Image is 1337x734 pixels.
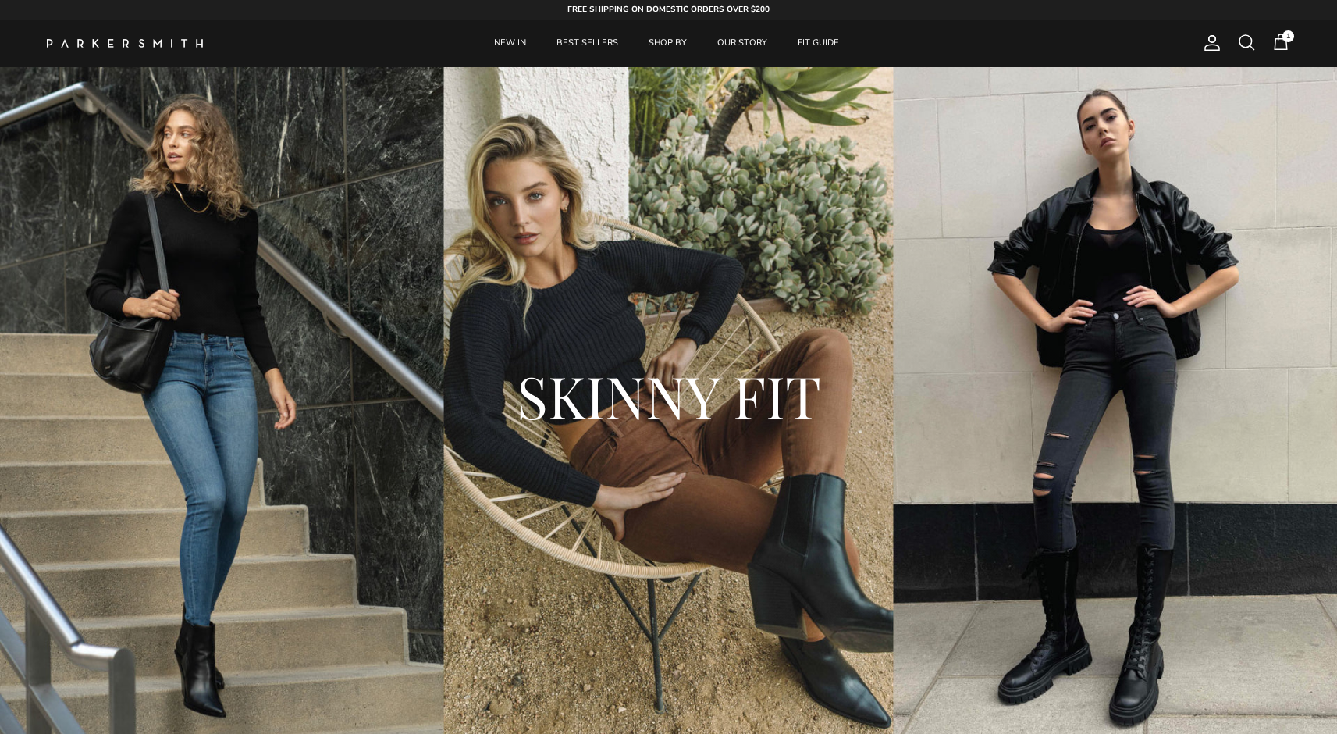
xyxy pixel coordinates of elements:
[236,358,1102,433] h2: SKINNY FIT
[635,20,701,67] a: SHOP BY
[233,20,1101,67] div: Primary
[1197,34,1221,52] a: Account
[703,20,781,67] a: OUR STORY
[542,20,632,67] a: BEST SELLERS
[784,20,853,67] a: FIT GUIDE
[1282,30,1294,42] span: 1
[567,4,770,15] strong: FREE SHIPPING ON DOMESTIC ORDERS OVER $200
[1271,33,1290,53] a: 1
[480,20,540,67] a: NEW IN
[47,39,203,48] img: Parker Smith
